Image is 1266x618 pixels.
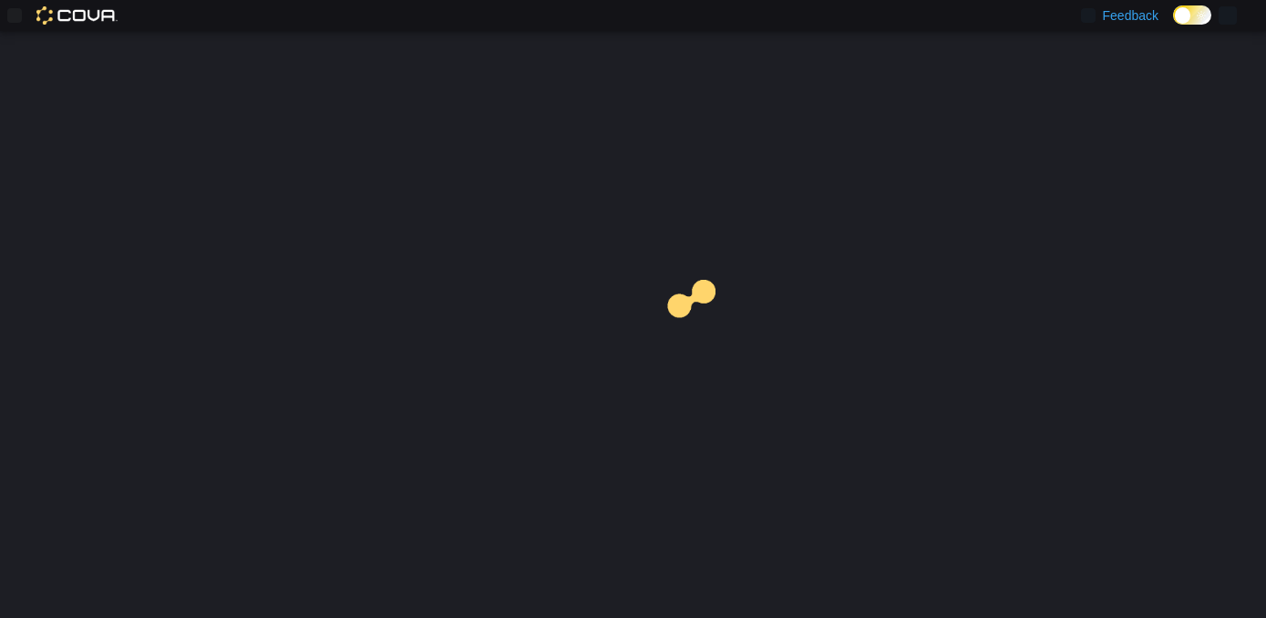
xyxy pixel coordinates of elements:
img: Cova [36,6,118,25]
input: Dark Mode [1173,5,1211,25]
span: Dark Mode [1173,25,1174,26]
span: Feedback [1103,6,1158,25]
img: cova-loader [633,266,770,403]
